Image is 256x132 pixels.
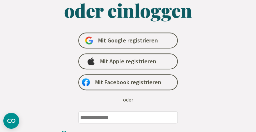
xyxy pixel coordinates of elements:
[95,78,161,86] span: Mit Facebook registrieren
[78,74,178,90] a: Mit Facebook registrieren
[78,33,178,48] a: Mit Google registrieren
[100,57,156,65] span: Mit Apple registrieren
[98,36,158,44] span: Mit Google registrieren
[123,96,133,103] div: oder
[3,113,19,129] button: CMP-Widget öffnen
[78,53,178,69] a: Mit Apple registrieren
